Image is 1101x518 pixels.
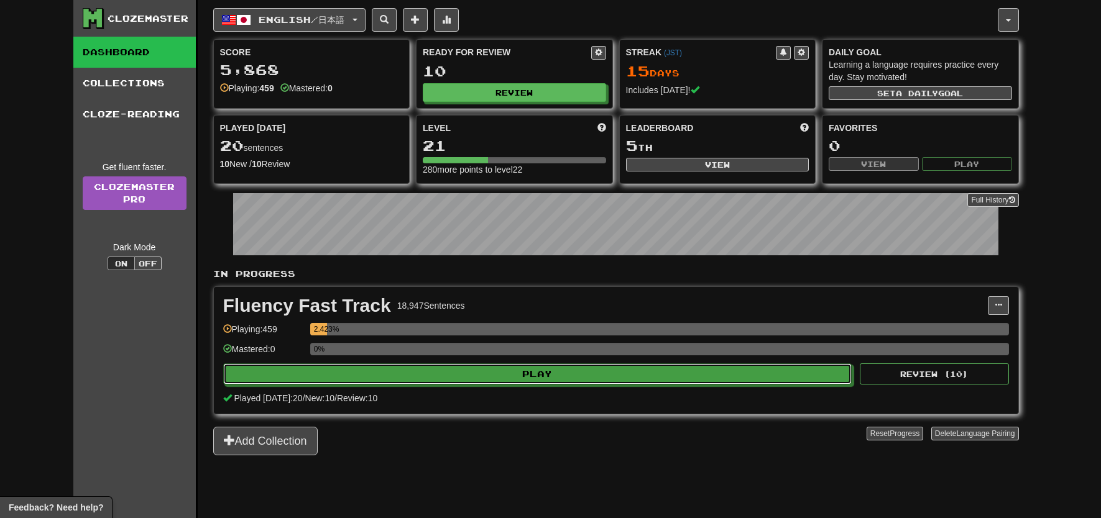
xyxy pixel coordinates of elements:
button: Review (10) [860,363,1009,384]
div: th [626,138,809,154]
span: Played [DATE]: 20 [234,393,302,403]
div: Playing: 459 [223,323,304,343]
div: 2.423% [314,323,327,335]
strong: 10 [220,159,230,169]
button: ResetProgress [867,427,923,440]
button: Search sentences [372,8,397,32]
a: Cloze-Reading [73,99,196,130]
strong: 10 [252,159,262,169]
div: sentences [220,138,403,154]
button: More stats [434,8,459,32]
div: Learning a language requires practice every day. Stay motivated! [829,58,1012,83]
button: English/日本語 [213,8,366,32]
span: Level [423,122,451,134]
span: 20 [220,137,244,154]
div: New / Review [220,158,403,170]
button: DeleteLanguage Pairing [931,427,1019,440]
span: English / 日本語 [259,14,344,25]
a: (JST) [664,48,682,57]
div: Dark Mode [83,241,187,253]
div: Clozemaster [108,12,188,25]
button: Off [134,257,162,270]
span: Review: 10 [337,393,377,403]
div: Fluency Fast Track [223,296,391,315]
span: / [334,393,337,403]
span: This week in points, UTC [800,122,809,134]
span: 15 [626,62,650,80]
button: Play [223,363,852,384]
div: 21 [423,138,606,153]
div: Daily Goal [829,46,1012,58]
strong: 0 [328,83,333,93]
button: View [626,158,809,171]
div: Mastered: [280,82,333,94]
button: Play [922,157,1012,171]
div: Score [220,46,403,58]
div: Ready for Review [423,46,591,58]
button: Add sentence to collection [403,8,428,32]
button: Add Collection [213,427,318,455]
div: Mastered: 0 [223,343,304,363]
span: Progress [890,429,919,438]
span: / [303,393,305,403]
button: Full History [967,193,1018,207]
span: Language Pairing [956,429,1015,438]
a: ClozemasterPro [83,176,187,210]
div: Playing: [220,82,274,94]
strong: 459 [259,83,274,93]
button: On [108,257,135,270]
div: 5,868 [220,62,403,78]
p: In Progress [213,268,1019,280]
span: a daily [896,89,938,98]
button: Seta dailygoal [829,86,1012,100]
span: 5 [626,137,638,154]
a: Collections [73,68,196,99]
a: Dashboard [73,37,196,68]
div: 280 more points to level 22 [423,163,606,176]
div: 18,947 Sentences [397,299,465,312]
div: Favorites [829,122,1012,134]
div: 10 [423,63,606,79]
button: View [829,157,919,171]
span: Score more points to level up [597,122,606,134]
div: Includes [DATE]! [626,84,809,96]
span: Played [DATE] [220,122,286,134]
div: Get fluent faster. [83,161,187,173]
button: Review [423,83,606,102]
div: Streak [626,46,776,58]
span: Open feedback widget [9,501,103,514]
div: Day s [626,63,809,80]
div: 0 [829,138,1012,153]
span: New: 10 [305,393,334,403]
span: Leaderboard [626,122,694,134]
